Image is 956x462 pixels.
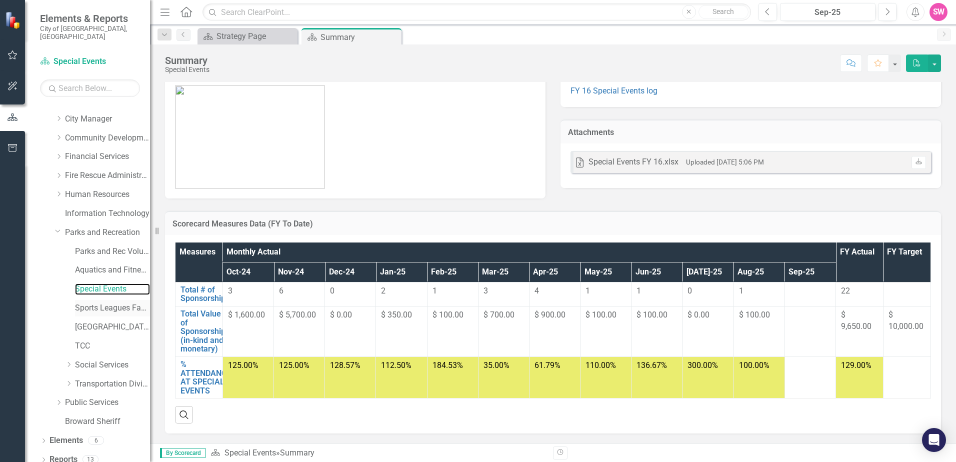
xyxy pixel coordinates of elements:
[712,7,734,15] span: Search
[330,286,334,295] span: 0
[686,158,764,166] small: Uploaded [DATE] 5:06 PM
[320,31,399,43] div: Summary
[165,55,209,66] div: Summary
[75,302,150,314] a: Sports Leagues Facilities Fields
[922,428,946,452] div: Open Intercom Messenger
[698,5,748,19] button: Search
[165,66,209,73] div: Special Events
[49,435,83,446] a: Elements
[432,360,463,370] span: 184.53%
[175,282,223,306] td: Double-Click to Edit Right Click for Context Menu
[160,448,205,458] span: By Scorecard
[330,360,360,370] span: 128.57%
[687,360,718,370] span: 300.00%
[40,79,140,97] input: Search Below...
[841,310,871,331] span: $ 9,650.00
[228,360,258,370] span: 125.00%
[175,306,223,357] td: Double-Click to Edit Right Click for Context Menu
[687,310,709,319] span: $ 0.00
[180,309,229,353] a: Total Value of Sponsorships (in-kind and monetary)
[534,360,560,370] span: 61.79%
[280,448,314,457] div: Summary
[381,286,385,295] span: 2
[65,208,150,219] a: Information Technology
[228,286,232,295] span: 3
[216,30,295,42] div: Strategy Page
[534,286,539,295] span: 4
[200,30,295,42] a: Strategy Page
[180,360,231,395] a: % ATTENDANCE AT SPECIAL EVENTS
[534,310,565,319] span: $ 900.00
[636,360,667,370] span: 136.67%
[381,360,411,370] span: 112.50%
[5,11,22,29] img: ClearPoint Strategy
[65,416,150,427] a: Broward Sheriff
[568,128,933,137] h3: Attachments
[483,360,509,370] span: 35.00%
[279,286,283,295] span: 6
[585,310,616,319] span: $ 100.00
[88,436,104,445] div: 6
[585,360,616,370] span: 110.00%
[40,56,140,67] a: Special Events
[40,24,140,41] small: City of [GEOGRAPHIC_DATA], [GEOGRAPHIC_DATA]
[65,151,150,162] a: Financial Services
[636,286,641,295] span: 1
[570,86,657,95] a: FY 16 Special Events log
[65,113,150,125] a: City Manager
[75,283,150,295] a: Special Events
[841,360,871,370] span: 129.00%
[224,448,276,457] a: Special Events
[783,6,872,18] div: Sep-25
[65,189,150,200] a: Human Resources
[75,264,150,276] a: Aquatics and Fitness Center
[180,285,229,303] a: Total # of Sponsorships
[687,286,692,295] span: 0
[210,447,545,459] div: »
[739,360,769,370] span: 100.00%
[75,340,150,352] a: TCC
[279,360,309,370] span: 125.00%
[432,286,437,295] span: 1
[75,246,150,257] a: Parks and Rec Volunteers
[279,310,316,319] span: $ 5,700.00
[202,3,751,21] input: Search ClearPoint...
[65,397,150,408] a: Public Services
[65,227,150,238] a: Parks and Recreation
[636,310,667,319] span: $ 100.00
[172,219,933,228] h3: Scorecard Measures Data (FY To Date)
[888,310,923,331] span: $ 10,000.00
[75,321,150,333] a: [GEOGRAPHIC_DATA]
[65,132,150,144] a: Community Development
[432,310,463,319] span: $ 100.00
[381,310,412,319] span: $ 350.00
[228,310,265,319] span: $ 1,600.00
[175,357,223,398] td: Double-Click to Edit Right Click for Context Menu
[40,12,140,24] span: Elements & Reports
[483,310,514,319] span: $ 700.00
[841,286,850,295] span: 22
[739,310,770,319] span: $ 100.00
[588,156,678,168] div: Special Events FY 16.xlsx
[929,3,947,21] button: SW
[739,286,743,295] span: 1
[75,378,150,390] a: Transportation Division
[780,3,875,21] button: Sep-25
[75,359,150,371] a: Social Services
[483,286,488,295] span: 3
[585,286,590,295] span: 1
[330,310,352,319] span: $ 0.00
[65,170,150,181] a: Fire Rescue Administration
